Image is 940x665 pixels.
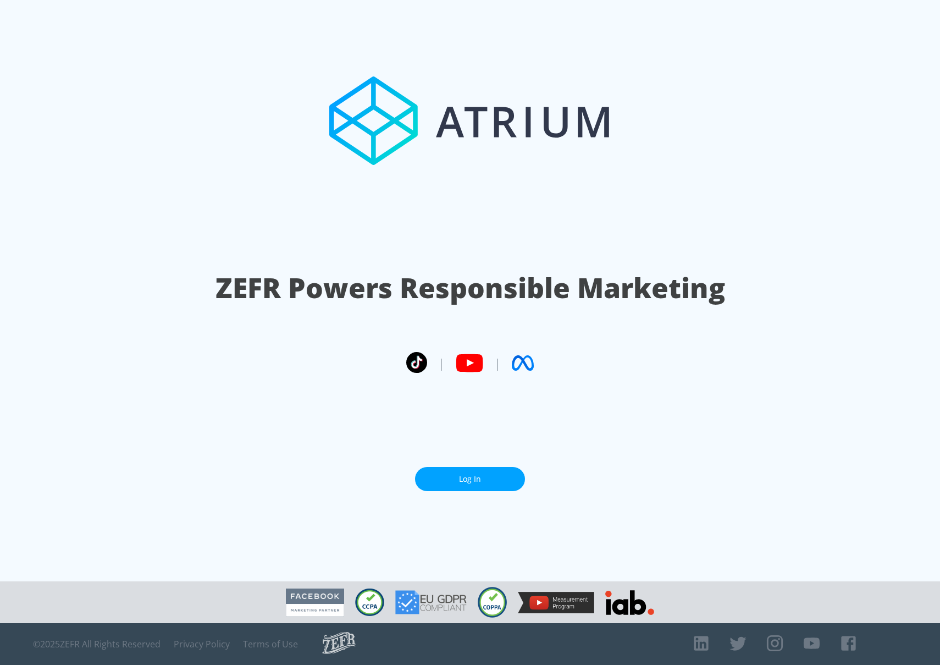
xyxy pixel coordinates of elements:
[478,587,507,618] img: COPPA Compliant
[174,639,230,650] a: Privacy Policy
[518,592,594,613] img: YouTube Measurement Program
[355,589,384,616] img: CCPA Compliant
[415,467,525,492] a: Log In
[605,590,654,615] img: IAB
[494,355,501,371] span: |
[243,639,298,650] a: Terms of Use
[438,355,445,371] span: |
[33,639,161,650] span: © 2025 ZEFR All Rights Reserved
[286,589,344,617] img: Facebook Marketing Partner
[215,269,725,307] h1: ZEFR Powers Responsible Marketing
[395,590,467,614] img: GDPR Compliant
